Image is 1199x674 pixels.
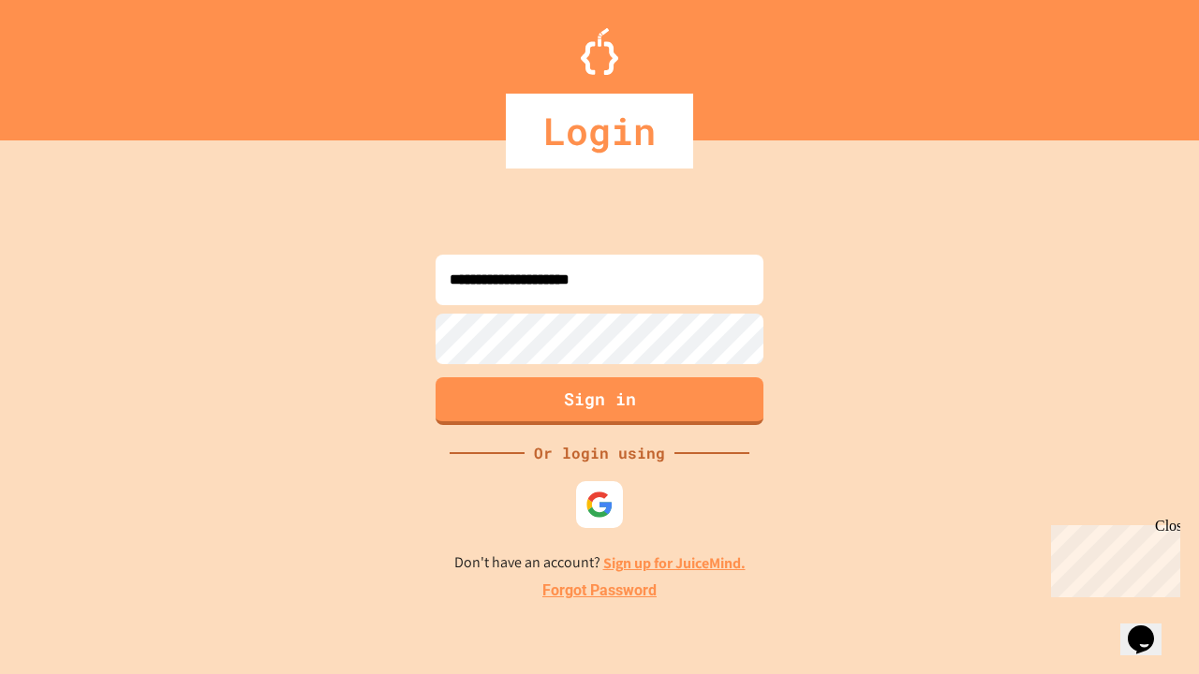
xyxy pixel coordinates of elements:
img: Logo.svg [581,28,618,75]
div: Login [506,94,693,168]
a: Sign up for JuiceMind. [603,553,746,573]
iframe: chat widget [1120,599,1180,655]
button: Sign in [436,377,763,425]
iframe: chat widget [1044,518,1180,597]
p: Don't have an account? [454,551,746,575]
img: google-icon.svg [585,491,614,519]
a: Forgot Password [542,579,657,602]
div: Chat with us now!Close [7,7,129,119]
div: Or login using [525,442,674,464]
